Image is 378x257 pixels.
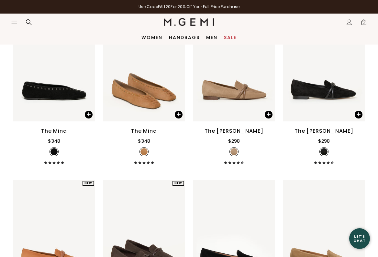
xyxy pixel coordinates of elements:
a: The [PERSON_NAME]$298 [193,12,275,164]
div: The Mina [131,127,157,135]
div: The [PERSON_NAME] [205,127,263,135]
div: NEW [172,181,184,186]
div: The Mina [41,127,67,135]
a: The Mina$348 [103,12,185,164]
a: The [PERSON_NAME]$298 [283,12,365,164]
button: Open site menu [11,19,17,25]
img: v_7387698102331_SWATCH_50x.jpg [140,148,148,155]
div: Let's Chat [349,234,370,242]
div: $298 [318,137,330,145]
div: $348 [48,137,60,145]
img: M.Gemi [164,18,215,26]
div: NEW [83,181,94,186]
div: The [PERSON_NAME] [295,127,353,135]
img: v_7387698167867_SWATCH_50x.jpg [50,148,58,155]
a: Sale [224,35,237,40]
span: 0 [361,20,367,27]
a: Women [141,35,162,40]
img: v_7396490182715_SWATCH_50x.jpg [230,148,238,155]
strong: FALL20 [158,4,171,9]
div: $348 [138,137,150,145]
a: The Mina$348 [13,12,95,164]
a: Handbags [169,35,200,40]
img: v_7396490084411_SWATCH_50x.jpg [320,148,328,155]
div: $298 [228,137,240,145]
a: Men [206,35,217,40]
